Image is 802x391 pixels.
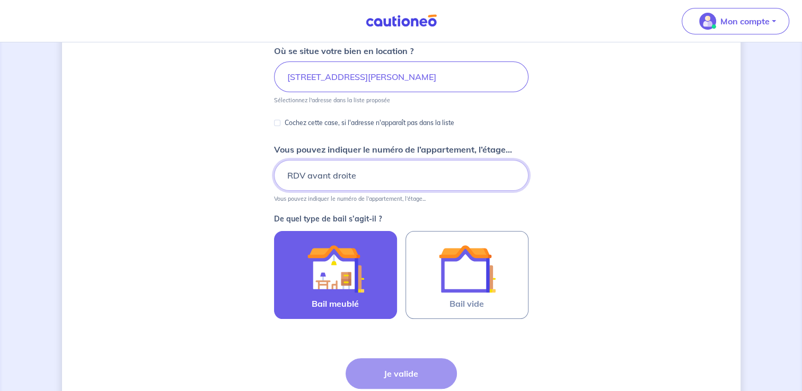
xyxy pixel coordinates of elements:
p: Sélectionnez l'adresse dans la liste proposée [274,96,390,104]
input: 2 rue de paris, 59000 lille [274,61,528,92]
span: Bail meublé [312,297,359,310]
p: Mon compte [720,15,770,28]
p: Où se situe votre bien en location ? [274,45,413,57]
img: illu_account_valid_menu.svg [699,13,716,30]
img: Cautioneo [362,14,441,28]
span: Bail vide [450,297,484,310]
p: Vous pouvez indiquer le numéro de l’appartement, l’étage... [274,143,512,156]
p: Vous pouvez indiquer le numéro de l’appartement, l’étage... [274,195,426,202]
input: Appartement 2 [274,160,528,191]
p: Cochez cette case, si l'adresse n'apparaît pas dans la liste [285,117,454,129]
img: illu_furnished_lease.svg [307,240,364,297]
button: illu_account_valid_menu.svgMon compte [682,8,789,34]
p: De quel type de bail s’agit-il ? [274,215,528,223]
img: illu_empty_lease.svg [438,240,496,297]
